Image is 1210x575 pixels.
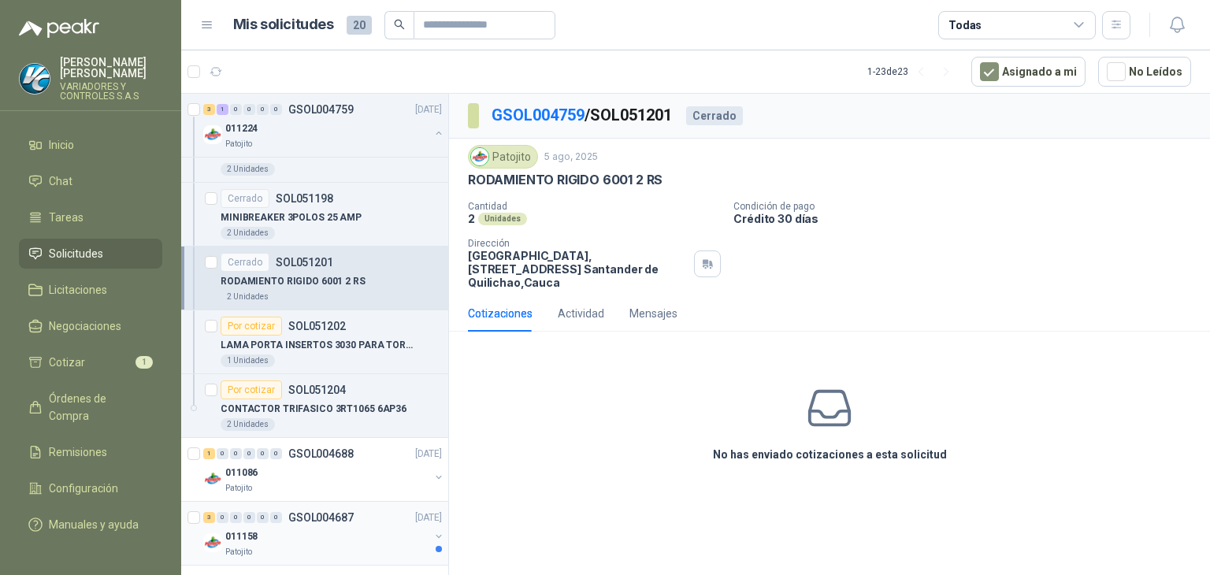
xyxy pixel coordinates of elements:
[19,437,162,467] a: Remisiones
[288,321,346,332] p: SOL051202
[243,512,255,523] div: 0
[257,104,269,115] div: 0
[544,150,598,165] p: 5 ago, 2025
[203,125,222,144] img: Company Logo
[203,100,445,150] a: 3 1 0 0 0 0 GSOL004759[DATE] Company Logo011224Patojito
[49,390,147,425] span: Órdenes de Compra
[203,508,445,558] a: 3 0 0 0 0 0 GSOL004687[DATE] Company Logo011158Patojito
[243,104,255,115] div: 0
[867,59,959,84] div: 1 - 23 de 23
[49,281,107,299] span: Licitaciones
[468,201,721,212] p: Cantidad
[468,249,688,289] p: [GEOGRAPHIC_DATA], [STREET_ADDRESS] Santander de Quilichao , Cauca
[221,163,275,176] div: 2 Unidades
[203,448,215,459] div: 1
[19,347,162,377] a: Cotizar1
[270,104,282,115] div: 0
[203,533,222,552] img: Company Logo
[181,183,448,247] a: CerradoSOL051198MINIBREAKER 3POLOS 25 AMP2 Unidades
[288,384,346,395] p: SOL051204
[221,210,362,225] p: MINIBREAKER 3POLOS 25 AMP
[221,380,282,399] div: Por cotizar
[49,172,72,190] span: Chat
[49,480,118,497] span: Configuración
[733,212,1204,225] p: Crédito 30 días
[225,529,258,544] p: 011158
[217,104,228,115] div: 1
[221,354,275,367] div: 1 Unidades
[270,512,282,523] div: 0
[225,466,258,480] p: 011086
[243,448,255,459] div: 0
[19,19,99,38] img: Logo peakr
[347,16,372,35] span: 20
[558,305,604,322] div: Actividad
[19,130,162,160] a: Inicio
[60,57,162,79] p: [PERSON_NAME] [PERSON_NAME]
[415,447,442,462] p: [DATE]
[629,305,677,322] div: Mensajes
[394,19,405,30] span: search
[492,103,674,128] p: / SOL051201
[221,189,269,208] div: Cerrado
[288,448,354,459] p: GSOL004688
[49,443,107,461] span: Remisiones
[230,448,242,459] div: 0
[948,17,982,34] div: Todas
[19,166,162,196] a: Chat
[225,121,258,136] p: 011224
[225,138,252,150] p: Patojito
[221,274,366,289] p: RODAMIENTO RIGIDO 6001 2 RS
[270,448,282,459] div: 0
[221,227,275,239] div: 2 Unidades
[221,338,417,353] p: LAMA PORTA INSERTOS 3030 PARA TORNO
[733,201,1204,212] p: Condición de pago
[19,510,162,540] a: Manuales y ayuda
[257,448,269,459] div: 0
[19,311,162,341] a: Negociaciones
[276,193,333,204] p: SOL051198
[468,212,475,225] p: 2
[713,446,947,463] h3: No has enviado cotizaciones a esta solicitud
[19,202,162,232] a: Tareas
[1098,57,1191,87] button: No Leídos
[233,13,334,36] h1: Mis solicitudes
[971,57,1086,87] button: Asignado a mi
[49,317,121,335] span: Negociaciones
[181,374,448,438] a: Por cotizarSOL051204CONTACTOR TRIFASICO 3RT1065 6AP362 Unidades
[19,275,162,305] a: Licitaciones
[181,247,448,310] a: CerradoSOL051201RODAMIENTO RIGIDO 6001 2 RS2 Unidades
[257,512,269,523] div: 0
[135,356,153,369] span: 1
[19,473,162,503] a: Configuración
[217,512,228,523] div: 0
[221,253,269,272] div: Cerrado
[288,512,354,523] p: GSOL004687
[49,245,103,262] span: Solicitudes
[288,104,354,115] p: GSOL004759
[492,106,585,124] a: GSOL004759
[415,102,442,117] p: [DATE]
[225,482,252,495] p: Patojito
[49,136,74,154] span: Inicio
[19,239,162,269] a: Solicitudes
[221,418,275,431] div: 2 Unidades
[471,148,488,165] img: Company Logo
[468,172,663,188] p: RODAMIENTO RIGIDO 6001 2 RS
[221,317,282,336] div: Por cotizar
[60,82,162,101] p: VARIADORES Y CONTROLES S.A.S
[203,512,215,523] div: 3
[203,444,445,495] a: 1 0 0 0 0 0 GSOL004688[DATE] Company Logo011086Patojito
[217,448,228,459] div: 0
[20,64,50,94] img: Company Logo
[686,106,743,125] div: Cerrado
[478,213,527,225] div: Unidades
[230,512,242,523] div: 0
[49,516,139,533] span: Manuales y ayuda
[468,305,533,322] div: Cotizaciones
[19,384,162,431] a: Órdenes de Compra
[221,291,275,303] div: 2 Unidades
[468,145,538,169] div: Patojito
[181,310,448,374] a: Por cotizarSOL051202LAMA PORTA INSERTOS 3030 PARA TORNO1 Unidades
[230,104,242,115] div: 0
